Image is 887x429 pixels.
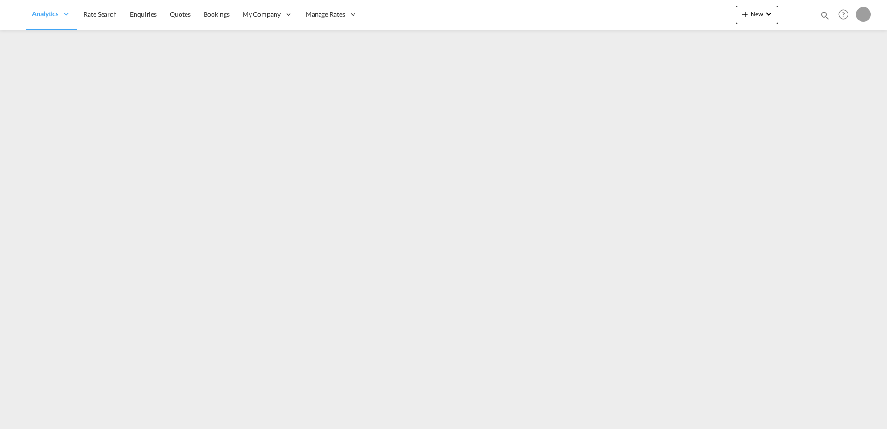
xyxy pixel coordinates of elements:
span: Analytics [32,9,58,19]
md-icon: icon-chevron-down [763,8,774,19]
span: Bookings [204,10,230,18]
md-icon: icon-plus 400-fg [739,8,751,19]
md-icon: icon-magnify [820,10,830,20]
span: Help [836,6,851,22]
span: Manage Rates [306,10,345,19]
span: My Company [243,10,281,19]
div: Help [836,6,856,23]
button: icon-plus 400-fgNewicon-chevron-down [736,6,778,24]
span: Rate Search [84,10,117,18]
span: New [739,10,774,18]
div: icon-magnify [820,10,830,24]
span: Enquiries [130,10,157,18]
span: Quotes [170,10,190,18]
